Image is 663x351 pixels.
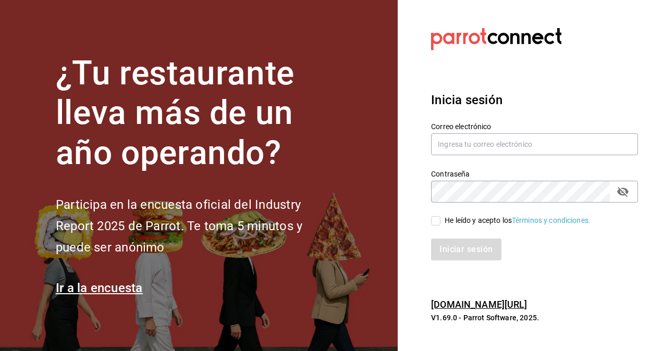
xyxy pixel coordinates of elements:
a: [DOMAIN_NAME][URL] [431,299,527,310]
div: He leído y acepto los [445,215,591,226]
label: Correo electrónico [431,122,638,130]
a: Términos y condiciones. [512,216,591,224]
h2: Participa en la encuesta oficial del Industry Report 2025 de Parrot. Te toma 5 minutos y puede se... [56,194,337,258]
label: Contraseña [431,170,638,177]
h3: Inicia sesión [431,91,638,109]
p: V1.69.0 - Parrot Software, 2025. [431,312,638,323]
input: Ingresa tu correo electrónico [431,133,638,155]
h1: ¿Tu restaurante lleva más de un año operando? [56,54,337,173]
button: passwordField [614,183,632,200]
a: Ir a la encuesta [56,281,143,295]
